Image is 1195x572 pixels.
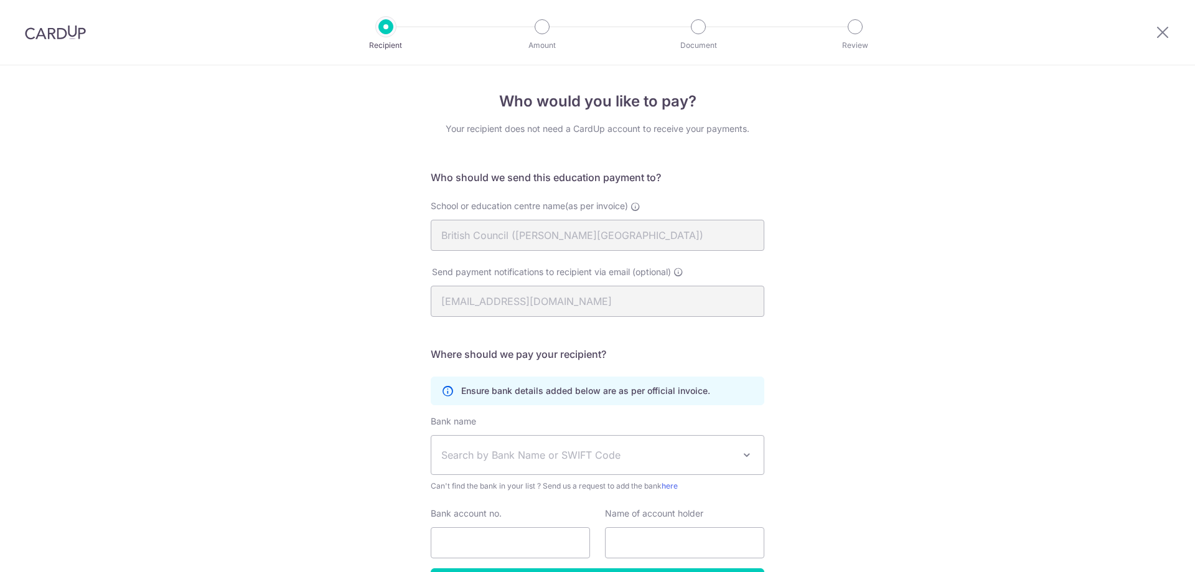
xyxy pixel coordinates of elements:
[431,507,502,520] label: Bank account no.
[340,39,432,52] p: Recipient
[431,415,476,428] label: Bank name
[431,170,764,185] h5: Who should we send this education payment to?
[25,25,86,40] img: CardUp
[605,507,703,520] label: Name of account holder
[431,347,764,362] h5: Where should we pay your recipient?
[496,39,588,52] p: Amount
[431,200,628,211] span: School or education centre name(as per invoice)
[431,480,764,492] span: Can't find the bank in your list ? Send us a request to add the bank
[431,123,764,135] div: Your recipient does not need a CardUp account to receive your payments.
[662,481,678,490] a: here
[431,286,764,317] input: Enter email address
[1115,535,1183,566] iframe: Opens a widget where you can find more information
[432,266,671,278] span: Send payment notifications to recipient via email (optional)
[809,39,901,52] p: Review
[441,448,734,462] span: Search by Bank Name or SWIFT Code
[652,39,744,52] p: Document
[431,90,764,113] h4: Who would you like to pay?
[461,385,710,397] p: Ensure bank details added below are as per official invoice.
